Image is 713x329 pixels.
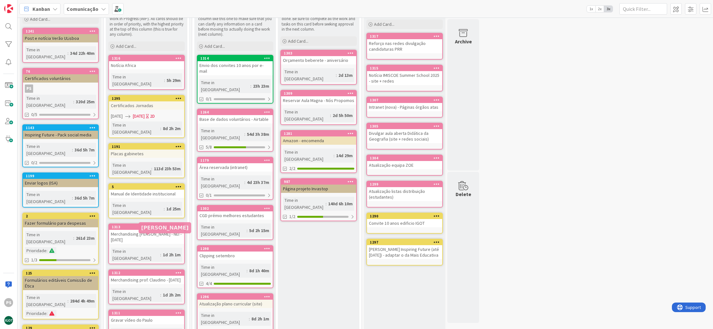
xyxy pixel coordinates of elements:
[366,155,443,176] a: 1304Atualização equipa ZOE
[595,6,604,12] span: 2x
[366,123,443,150] a: 1305Divulgar aula aberta Didática da Geografia (site + redes sociais)
[619,3,667,15] input: Quick Filter...
[22,68,99,119] a: 76Certificados voluntáriosPSTime in [GEOGRAPHIC_DATA]:320d 25m0/5
[25,143,72,157] div: Time in [GEOGRAPHIC_DATA]
[244,131,245,138] span: :
[109,96,184,101] div: 1295
[112,271,184,275] div: 1312
[281,56,356,64] div: Orçamento beberete - aniversário
[206,144,212,150] span: 5/8
[73,194,96,201] div: 36d 5h 7m
[198,157,273,163] div: 1179
[284,131,356,136] div: 1281
[74,98,96,105] div: 320d 25m
[161,251,182,258] div: 1d 2h 1m
[109,310,184,324] div: 1311Gravar vídeo do Paulo
[26,69,98,74] div: 76
[164,205,165,212] span: :
[367,181,442,201] div: 1299Atualização listas distribuição (estudantes)
[25,231,73,245] div: Time in [GEOGRAPHIC_DATA]
[367,155,442,169] div: 1304Atualização equipa ZOE
[22,213,99,265] a: 2Fazer formulário para despesasTime in [GEOGRAPHIC_DATA]:261d 23mPrioridade:1/3
[73,235,74,242] span: :
[108,183,185,218] a: 5Manual de Identidade institucionalTime in [GEOGRAPHIC_DATA]:1d 25m
[367,161,442,169] div: Atualização equipa ZOE
[205,43,225,49] span: Add Card...
[198,157,273,172] div: 1179Área reservada (intranet)
[367,187,442,201] div: Atualização listas distribuição (estudantes)
[366,33,443,60] a: 1317Reforço nas redes divulgação candidaturas PRR
[150,113,155,120] div: 2D
[109,55,184,69] div: 1316Notícia Africa
[280,178,357,221] a: 987Página projeto InvastopTime in [GEOGRAPHIC_DATA]:140d 6h 10m1/2
[165,205,182,212] div: 1d 25m
[370,98,442,102] div: 1307
[281,136,356,145] div: Amazon - encomenda
[455,38,472,45] div: Archive
[109,184,184,190] div: 5
[23,125,98,139] div: 1143Inspiring Future - Pack social media
[247,227,248,234] span: :
[23,69,98,74] div: 76
[367,65,442,71] div: 1315
[198,109,273,115] div: 1264
[23,28,98,42] div: 1241Post e notícia Verão ULisboa
[25,191,72,205] div: Time in [GEOGRAPHIC_DATA]
[251,83,271,90] div: 23h 23m
[108,95,185,138] a: 1295Certificados Jornadas[DATE][DATE]2DTime in [GEOGRAPHIC_DATA]:8d 2h 2m
[367,219,442,227] div: Convite 10 anos edificio IGOT
[245,131,271,138] div: 54d 3h 38m
[26,214,98,218] div: 2
[366,65,443,91] a: 1315Notícia IMISCOE Summer School 2025 - site + redes
[367,245,442,259] div: [PERSON_NAME] Inspiring Future (até [DATE]) - adaptar o da Mais Educativa
[109,310,184,316] div: 1311
[112,311,184,315] div: 1311
[367,33,442,53] div: 1317Reforço nas redes divulgação candidaturas PRR
[109,316,184,324] div: Gravar vídeo do Paulo
[370,124,442,128] div: 1305
[164,77,165,84] span: :
[370,34,442,39] div: 1317
[367,213,442,227] div: 1290Convite 10 anos edificio IGOT
[281,91,356,96] div: 1309
[13,1,29,9] span: Support
[151,165,152,172] span: :
[281,185,356,193] div: Página projeto Invastop
[367,213,442,219] div: 1290
[367,71,442,85] div: Notícia IMISCOE Summer School 2025 - site + redes
[280,90,357,125] a: 1309Reservar Aula Magna - Nós PropomosTime in [GEOGRAPHIC_DATA]:2d 5h 50m
[111,288,160,302] div: Time in [GEOGRAPHIC_DATA]
[200,56,273,61] div: 1314
[366,239,443,266] a: 1297[PERSON_NAME] Inspiring Future (até [DATE]) - adaptar o da Mais Educativa
[370,182,442,186] div: 1299
[23,69,98,83] div: 76Certificados voluntários
[73,98,74,105] span: :
[23,84,98,93] div: PS
[109,101,184,110] div: Certificados Jornadas
[26,271,98,275] div: 125
[336,72,337,79] span: :
[248,267,271,274] div: 8d 1h 40m
[25,46,68,60] div: Time in [GEOGRAPHIC_DATA]
[283,149,334,163] div: Time in [GEOGRAPHIC_DATA]
[23,173,98,179] div: 1199
[331,112,354,119] div: 2d 5h 50m
[199,264,247,278] div: Time in [GEOGRAPHIC_DATA]
[198,55,273,61] div: 1314
[198,163,273,172] div: Área reservada (intranet)
[197,245,273,288] a: 1298Clipping setembroTime in [GEOGRAPHIC_DATA]:8d 1h 40m4/4
[4,316,13,325] img: avatar
[108,55,185,90] a: 1316Notícia AfricaTime in [GEOGRAPHIC_DATA]:5h 29m
[367,97,442,111] div: 1307Intranet (nova) - Páginas órgãos atas
[109,224,184,230] div: 1313
[72,146,73,153] span: :
[25,294,68,308] div: Time in [GEOGRAPHIC_DATA]
[330,112,331,119] span: :
[198,109,273,123] div: 1264Base de dados voluntários - Airtable
[250,83,251,90] span: :
[200,158,273,163] div: 1179
[281,131,356,145] div: 1281Amazon - encomenda
[456,190,471,198] div: Delete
